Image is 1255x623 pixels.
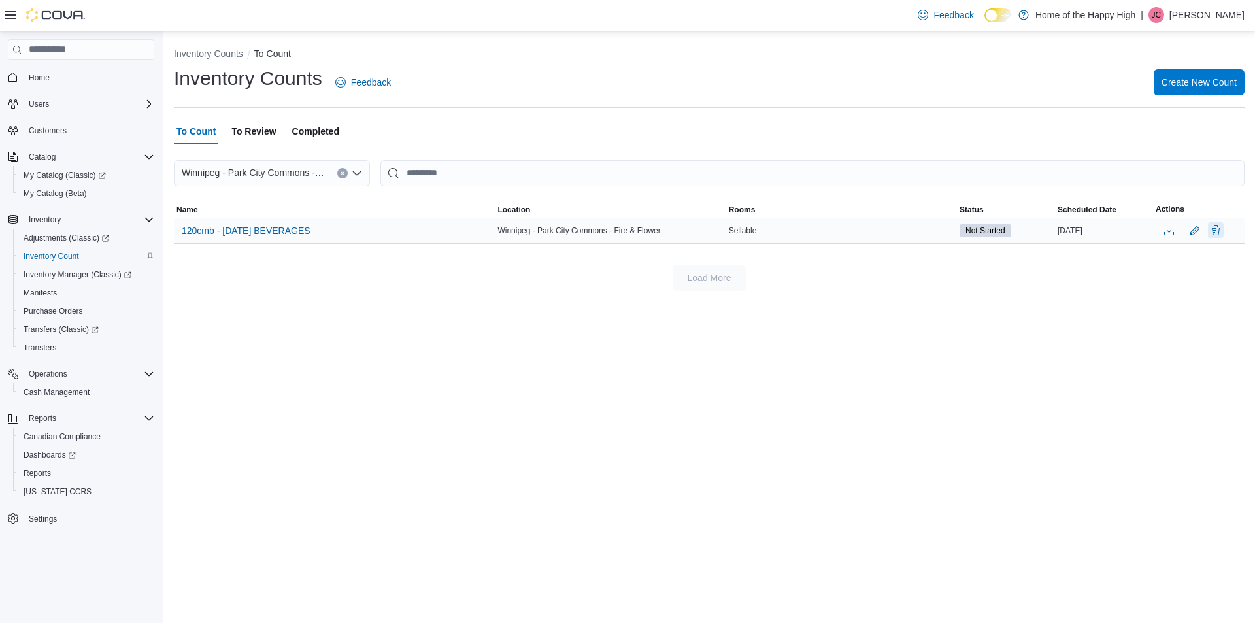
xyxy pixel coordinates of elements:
span: Inventory [24,212,154,227]
span: Canadian Compliance [24,431,101,442]
span: Canadian Compliance [18,429,154,445]
button: 120cmb - [DATE] BEVERAGES [176,221,316,241]
span: Catalog [29,152,56,162]
button: Delete [1208,222,1224,238]
button: Inventory Count [13,247,159,265]
span: Rooms [729,205,756,215]
p: Home of the Happy High [1035,7,1135,23]
a: My Catalog (Beta) [18,186,92,201]
span: Not Started [960,224,1011,237]
span: Not Started [965,225,1005,237]
button: Scheduled Date [1055,202,1153,218]
button: Inventory [24,212,66,227]
span: Reports [24,468,51,479]
span: Transfers [24,343,56,353]
button: Settings [3,509,159,528]
span: 120cmb - [DATE] BEVERAGES [182,224,310,237]
span: Transfers [18,340,154,356]
a: Transfers [18,340,61,356]
button: Users [3,95,159,113]
a: Customers [24,123,72,139]
a: Inventory Count [18,248,84,264]
a: Purchase Orders [18,303,88,319]
button: Location [495,202,726,218]
button: Operations [24,366,73,382]
p: | [1141,7,1143,23]
button: Reports [24,411,61,426]
button: Canadian Compliance [13,428,159,446]
a: Cash Management [18,384,95,400]
span: Location [497,205,530,215]
span: Inventory [29,214,61,225]
button: Purchase Orders [13,302,159,320]
a: Dashboards [18,447,81,463]
div: Jeremy Colli [1148,7,1164,23]
span: Manifests [18,285,154,301]
button: Catalog [3,148,159,166]
span: My Catalog (Classic) [24,170,106,180]
span: Name [176,205,198,215]
span: Winnipeg - Park City Commons - Fire & Flower [497,226,660,236]
a: Feedback [912,2,979,28]
button: To Count [254,48,291,59]
a: Dashboards [13,446,159,464]
span: My Catalog (Classic) [18,167,154,183]
span: Operations [24,366,154,382]
a: Manifests [18,285,62,301]
a: Adjustments (Classic) [18,230,114,246]
span: Actions [1156,204,1184,214]
button: Load More [673,265,746,291]
p: [PERSON_NAME] [1169,7,1245,23]
span: Status [960,205,984,215]
span: Inventory Manager (Classic) [18,267,154,282]
button: Reports [3,409,159,428]
span: Reports [29,413,56,424]
button: Create New Count [1154,69,1245,95]
span: Customers [29,126,67,136]
span: Dashboards [18,447,154,463]
span: Home [29,73,50,83]
button: Cash Management [13,383,159,401]
a: Feedback [330,69,396,95]
button: Rooms [726,202,957,218]
span: My Catalog (Beta) [24,188,87,199]
span: Feedback [351,76,391,89]
a: Inventory Manager (Classic) [13,265,159,284]
a: Settings [24,511,62,527]
button: Reports [13,464,159,482]
span: Create New Count [1162,76,1237,89]
button: Operations [3,365,159,383]
span: Inventory Manager (Classic) [24,269,131,280]
img: Cova [26,8,85,22]
span: Reports [18,465,154,481]
button: Home [3,68,159,87]
span: Purchase Orders [24,306,83,316]
a: [US_STATE] CCRS [18,484,97,499]
span: Inventory Count [24,251,79,261]
button: Inventory Counts [174,48,243,59]
span: Home [24,69,154,86]
span: Completed [292,118,339,144]
span: Winnipeg - Park City Commons - Fire & Flower [182,165,324,180]
span: Purchase Orders [18,303,154,319]
span: Operations [29,369,67,379]
button: Manifests [13,284,159,302]
div: [DATE] [1055,223,1153,239]
input: Dark Mode [984,8,1012,22]
span: Washington CCRS [18,484,154,499]
input: This is a search bar. After typing your query, hit enter to filter the results lower in the page. [380,160,1245,186]
span: Customers [24,122,154,139]
span: Cash Management [18,384,154,400]
span: Inventory Count [18,248,154,264]
span: To Count [176,118,216,144]
button: Customers [3,121,159,140]
span: Users [24,96,154,112]
button: Catalog [24,149,61,165]
span: Dashboards [24,450,76,460]
nav: An example of EuiBreadcrumbs [174,47,1245,63]
span: Load More [688,271,731,284]
span: Adjustments (Classic) [18,230,154,246]
span: Adjustments (Classic) [24,233,109,243]
span: Transfers (Classic) [18,322,154,337]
